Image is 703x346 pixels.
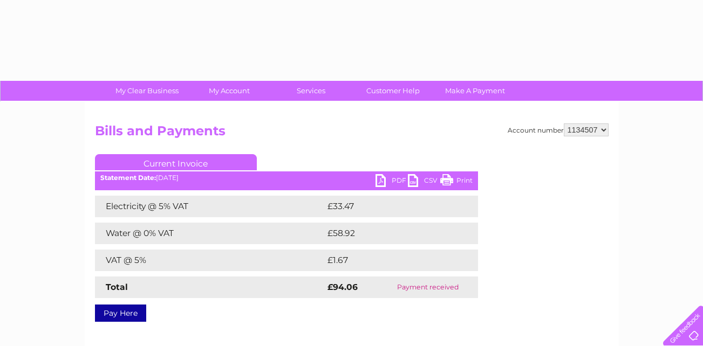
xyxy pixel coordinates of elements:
[325,196,456,217] td: £33.47
[95,123,609,144] h2: Bills and Payments
[431,81,520,101] a: Make A Payment
[95,154,257,170] a: Current Invoice
[378,276,477,298] td: Payment received
[508,123,609,136] div: Account number
[95,174,478,182] div: [DATE]
[325,223,456,244] td: £58.92
[185,81,274,101] a: My Account
[408,174,440,190] a: CSV
[267,81,356,101] a: Services
[95,196,325,217] td: Electricity @ 5% VAT
[106,282,128,292] strong: Total
[95,250,325,271] td: VAT @ 5%
[95,305,146,322] a: Pay Here
[100,174,156,182] b: Statement Date:
[103,81,192,101] a: My Clear Business
[349,81,438,101] a: Customer Help
[95,223,325,244] td: Water @ 0% VAT
[376,174,408,190] a: PDF
[327,282,358,292] strong: £94.06
[440,174,473,190] a: Print
[325,250,452,271] td: £1.67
